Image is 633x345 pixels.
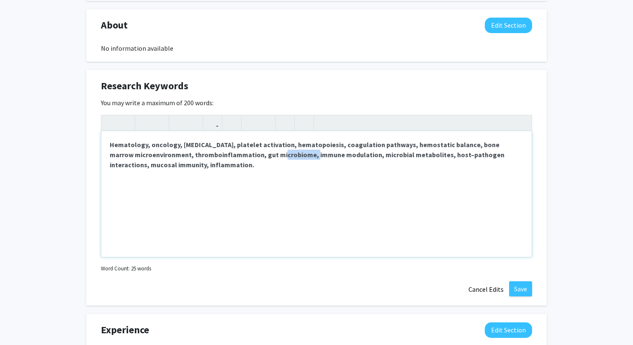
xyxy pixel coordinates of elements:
button: Edit About [485,18,532,33]
div: Note to users with screen readers: Please deactivate our accessibility plugin for this page as it... [101,131,532,257]
label: You may write a maximum of 200 words: [101,98,214,108]
span: Research Keywords [101,78,188,93]
button: Save [509,281,532,296]
button: Ordered list [258,115,273,130]
button: Unordered list [244,115,258,130]
button: Subscript [186,115,201,130]
button: Remove format [278,115,292,130]
div: No information available [101,43,532,53]
span: Experience [101,322,149,337]
button: Superscript [171,115,186,130]
button: Fullscreen [515,115,530,130]
button: Cancel Edits [463,281,509,297]
button: Insert horizontal rule [297,115,311,130]
span: About [101,18,128,33]
small: Word Count: 25 words [101,265,151,272]
strong: Hematology, oncology, [MEDICAL_DATA], platelet activation, hematopoiesis, coagulation pathways, h... [110,140,504,169]
iframe: Chat [6,307,36,339]
button: Redo (Ctrl + Y) [118,115,133,130]
button: Edit Experience [485,322,532,338]
button: Insert Image [224,115,239,130]
button: Emphasis (Ctrl + I) [152,115,167,130]
button: Strong (Ctrl + B) [137,115,152,130]
button: Undo (Ctrl + Z) [103,115,118,130]
button: Link [205,115,220,130]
